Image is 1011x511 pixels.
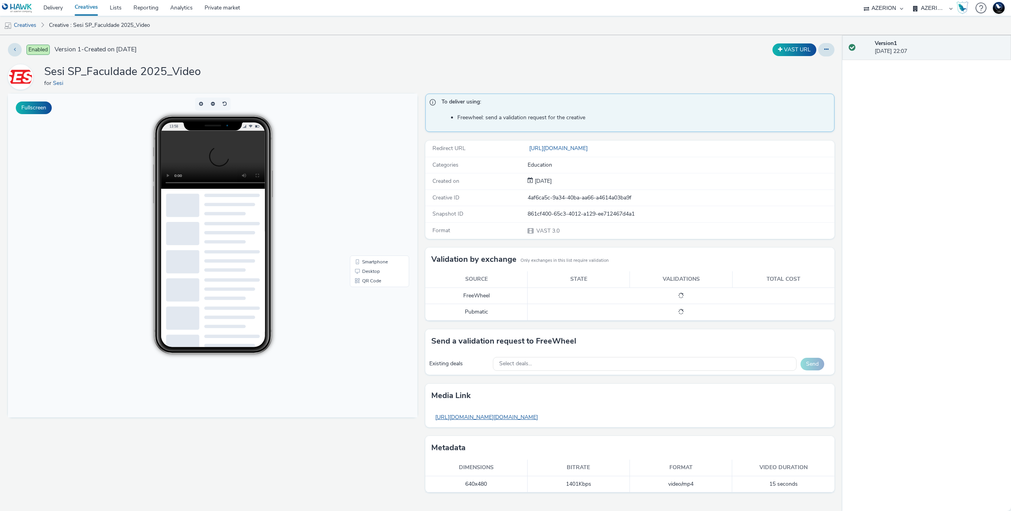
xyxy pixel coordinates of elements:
[431,390,471,402] h3: Media link
[344,163,400,173] li: Smartphone
[499,361,532,367] span: Select deals...
[536,227,560,235] span: VAST 3.0
[53,79,66,87] a: Sesi
[630,460,732,476] th: Format
[957,2,968,14] img: Hawk Academy
[354,185,373,190] span: QR Code
[344,173,400,182] li: Desktop
[432,161,459,169] span: Categories
[732,460,834,476] th: Video duration
[9,66,32,88] img: Sesi
[344,182,400,192] li: QR Code
[2,3,32,13] img: undefined Logo
[533,177,552,185] span: [DATE]
[528,271,630,287] th: State
[772,43,816,56] button: VAST URL
[425,287,528,304] td: FreeWheel
[432,194,459,201] span: Creative ID
[732,271,834,287] th: Total cost
[770,43,818,56] div: Duplicate the creative as a VAST URL
[425,460,528,476] th: Dimensions
[875,39,897,47] strong: Version 1
[425,476,528,492] td: 640x480
[161,30,170,35] span: 13:58
[26,45,50,55] span: Enabled
[630,271,732,287] th: Validations
[432,177,459,185] span: Created on
[521,257,609,264] small: Only exchanges in this list require validation
[16,101,52,114] button: Fullscreen
[957,2,972,14] a: Hawk Academy
[44,64,201,79] h1: Sesi SP_Faculdade 2025_Video
[442,98,827,108] span: To deliver using:
[528,460,630,476] th: Bitrate
[630,476,732,492] td: video/mp4
[432,227,450,234] span: Format
[457,114,831,122] li: Freewheel: send a validation request for the creative
[528,476,630,492] td: 1401 Kbps
[528,145,591,152] a: [URL][DOMAIN_NAME]
[431,442,466,454] h3: Metadata
[4,22,12,30] img: mobile
[993,2,1005,14] img: Support Hawk
[528,161,834,169] div: Education
[431,410,542,425] a: [URL][DOMAIN_NAME][DOMAIN_NAME]
[801,358,824,370] button: Send
[528,194,834,202] div: 4af6ca5c-9a34-40ba-aa66-a4614a03ba9f
[54,45,137,54] span: Version 1 - Created on [DATE]
[429,360,489,368] div: Existing deals
[44,79,53,87] span: for
[431,254,517,265] h3: Validation by exchange
[533,177,552,185] div: Creation 14 August 2025, 22:07
[528,210,834,218] div: 861cf400-65c3-4012-a129-ee712467d4a1
[425,271,528,287] th: Source
[45,16,154,35] a: Creative : Sesi SP_Faculdade 2025_Video
[354,166,380,171] span: Smartphone
[431,335,576,347] h3: Send a validation request to FreeWheel
[425,304,528,320] td: Pubmatic
[875,39,1005,56] div: [DATE] 22:07
[354,175,372,180] span: Desktop
[432,145,466,152] span: Redirect URL
[432,210,463,218] span: Snapshot ID
[732,476,834,492] td: 15 seconds
[8,73,36,81] a: Sesi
